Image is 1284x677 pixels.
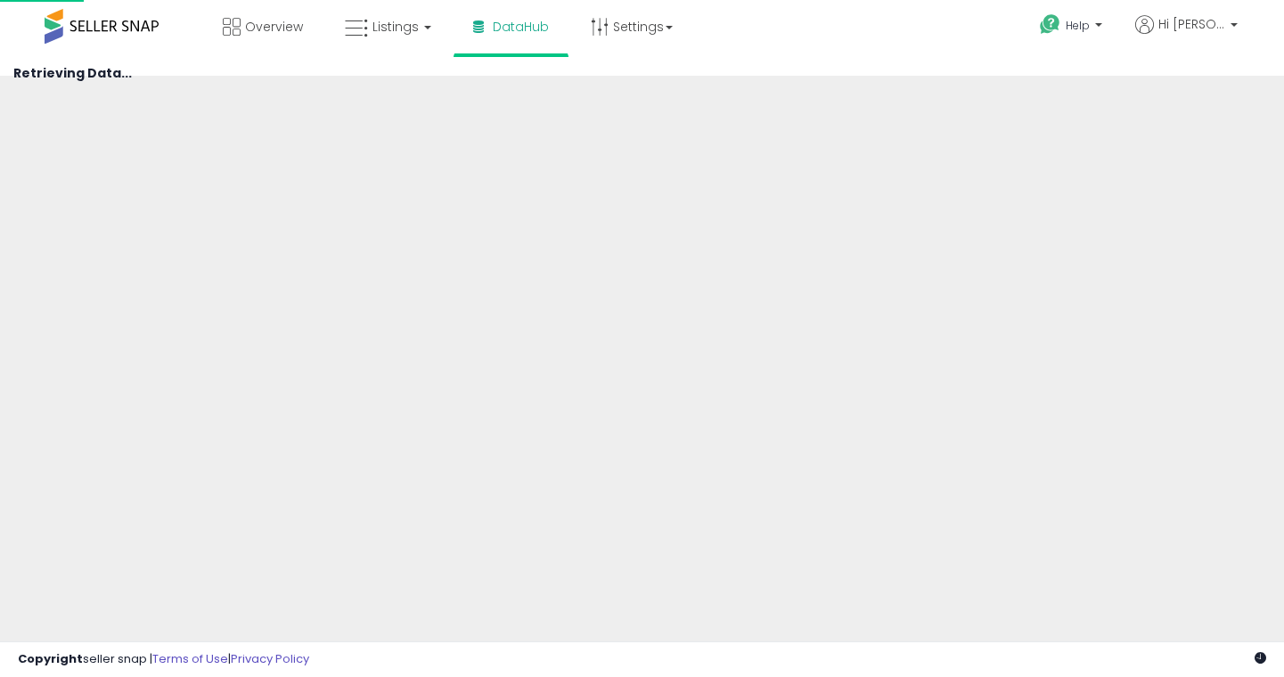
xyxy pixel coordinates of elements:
span: DataHub [493,18,549,36]
span: Listings [372,18,419,36]
a: Hi [PERSON_NAME] [1135,15,1238,55]
i: Get Help [1039,13,1061,36]
span: Help [1066,18,1090,33]
span: Hi [PERSON_NAME] [1158,15,1225,33]
span: Overview [245,18,303,36]
h4: Retrieving Data... [13,67,1271,80]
